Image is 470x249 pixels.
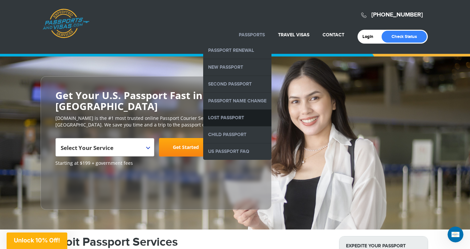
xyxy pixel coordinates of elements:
div: Unlock 10% Off! [7,232,67,249]
a: Passports [239,32,265,38]
span: Unlock 10% Off! [14,237,60,244]
a: Lost Passport [203,110,271,126]
a: New Passport [203,59,271,76]
a: Passport Renewal [203,42,271,59]
span: Starting at $199 + government fees [55,160,257,166]
a: Second Passport [203,76,271,92]
h1: Detroit Passport Services [42,236,329,248]
a: [PHONE_NUMBER] [371,11,423,18]
a: US Passport FAQ [203,143,271,160]
h2: Get Your U.S. Passport Fast in [GEOGRAPHIC_DATA] [55,90,257,112]
a: Contact [323,32,344,38]
a: Travel Visas [278,32,309,38]
span: Select Your Service [61,141,147,159]
p: [DOMAIN_NAME] is the #1 most trusted online Passport Courier Service in [GEOGRAPHIC_DATA]. We sav... [55,115,257,128]
iframe: Customer reviews powered by Trustpilot [55,170,105,203]
a: Get Started [159,138,213,157]
a: Passport Name Change [203,93,271,109]
iframe: Intercom live chat [448,227,463,242]
a: Passports & [DOMAIN_NAME] [43,9,89,38]
a: Check Status [382,31,427,43]
span: Select Your Service [55,138,154,157]
a: Login [362,34,378,39]
span: Select Your Service [61,144,113,152]
a: Child Passport [203,126,271,143]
